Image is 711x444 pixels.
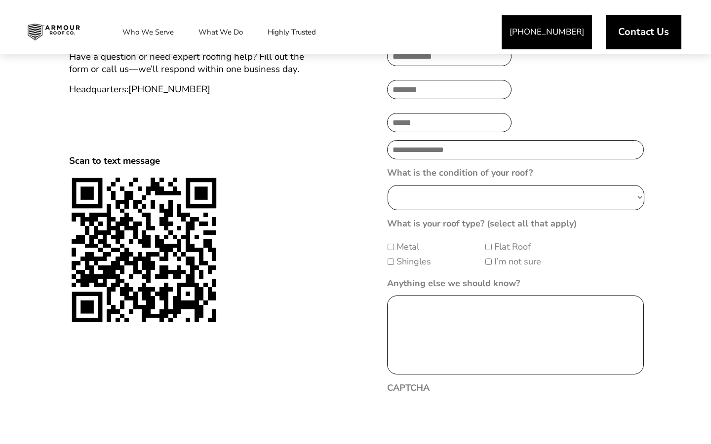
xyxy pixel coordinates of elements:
[20,20,88,44] img: Industrial and Commercial Roofing Company | Armour Roof Co.
[69,83,210,96] span: Headquarters:
[387,278,520,289] label: Anything else we should know?
[113,20,184,44] a: Who We Serve
[387,218,577,229] label: What is your roof type? (select all that apply)
[606,15,681,49] a: Contact Us
[258,20,326,44] a: Highly Trusted
[69,154,160,167] span: Scan to text message
[387,400,537,439] iframe: reCAPTCHA
[69,50,304,75] span: Have a question or need expert roofing help? Fill out the form or call us—we’ll respond within on...
[494,240,531,254] label: Flat Roof
[618,27,669,37] span: Contact Us
[396,240,419,254] label: Metal
[387,382,430,394] label: CAPTCHA
[494,255,541,268] label: I’m not sure
[128,83,210,96] a: [PHONE_NUMBER]
[502,15,592,49] a: [PHONE_NUMBER]
[396,255,431,268] label: Shingles
[387,167,533,179] label: What is the condition of your roof?
[189,20,253,44] a: What We Do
